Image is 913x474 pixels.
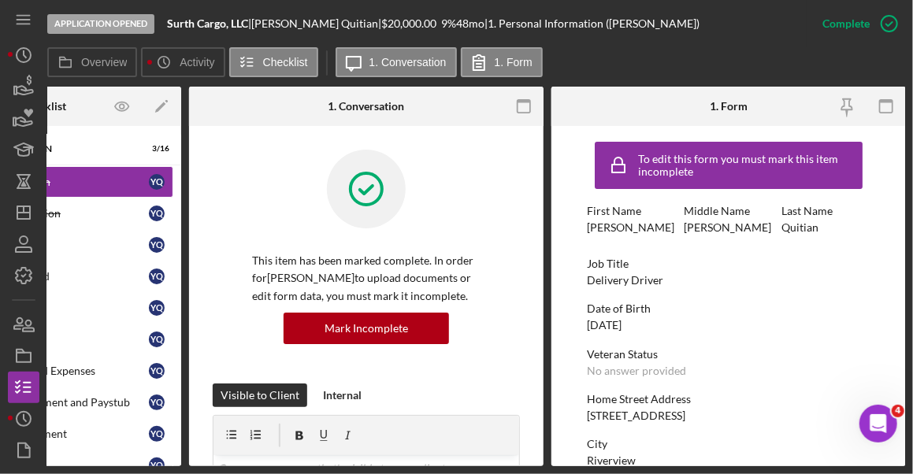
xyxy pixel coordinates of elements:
[381,17,441,30] div: $20,000.00
[892,405,904,417] span: 4
[587,221,674,234] div: [PERSON_NAME]
[149,457,165,473] div: Y Q
[859,405,897,443] iframe: Intercom live chat
[325,313,408,344] div: Mark Incomplete
[587,274,663,287] div: Delivery Driver
[141,144,169,154] div: 3 / 16
[149,237,165,253] div: Y Q
[587,302,870,315] div: Date of Birth
[710,100,748,113] div: 1. Form
[167,17,248,30] b: Surth Cargo, LLC
[441,17,456,30] div: 9 %
[461,47,543,77] button: 1. Form
[587,454,636,467] div: Riverview
[638,153,859,178] div: To edit this form you must mark this item incomplete
[149,206,165,221] div: Y Q
[781,221,818,234] div: Quitian
[369,56,447,69] label: 1. Conversation
[213,383,307,407] button: Visible to Client
[149,331,165,347] div: Y Q
[781,205,870,217] div: Last Name
[328,100,405,113] div: 1. Conversation
[587,393,870,405] div: Home Street Address
[684,205,773,217] div: Middle Name
[587,348,870,361] div: Veteran Status
[47,14,154,34] div: Application Opened
[456,17,484,30] div: 48 mo
[81,56,127,69] label: Overview
[149,268,165,284] div: Y Q
[495,56,533,69] label: 1. Form
[284,313,449,344] button: Mark Incomplete
[221,383,299,407] div: Visible to Client
[587,205,676,217] div: First Name
[149,300,165,316] div: Y Q
[822,8,870,39] div: Complete
[149,394,165,410] div: Y Q
[149,363,165,379] div: Y Q
[807,8,905,39] button: Complete
[141,47,225,77] button: Activity
[315,383,369,407] button: Internal
[167,17,251,30] div: |
[484,17,700,30] div: | 1. Personal Information ([PERSON_NAME])
[149,174,165,190] div: Y Q
[587,319,622,331] div: [DATE]
[323,383,362,407] div: Internal
[587,257,870,270] div: Job Title
[587,365,686,377] div: No answer provided
[336,47,457,77] button: 1. Conversation
[229,47,318,77] button: Checklist
[587,438,870,450] div: City
[180,56,214,69] label: Activity
[149,426,165,442] div: Y Q
[252,252,481,305] p: This item has been marked complete. In order for [PERSON_NAME] to upload documents or edit form d...
[263,56,308,69] label: Checklist
[251,17,381,30] div: [PERSON_NAME] Quitian |
[684,221,771,234] div: [PERSON_NAME]
[587,409,685,422] div: [STREET_ADDRESS]
[47,47,137,77] button: Overview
